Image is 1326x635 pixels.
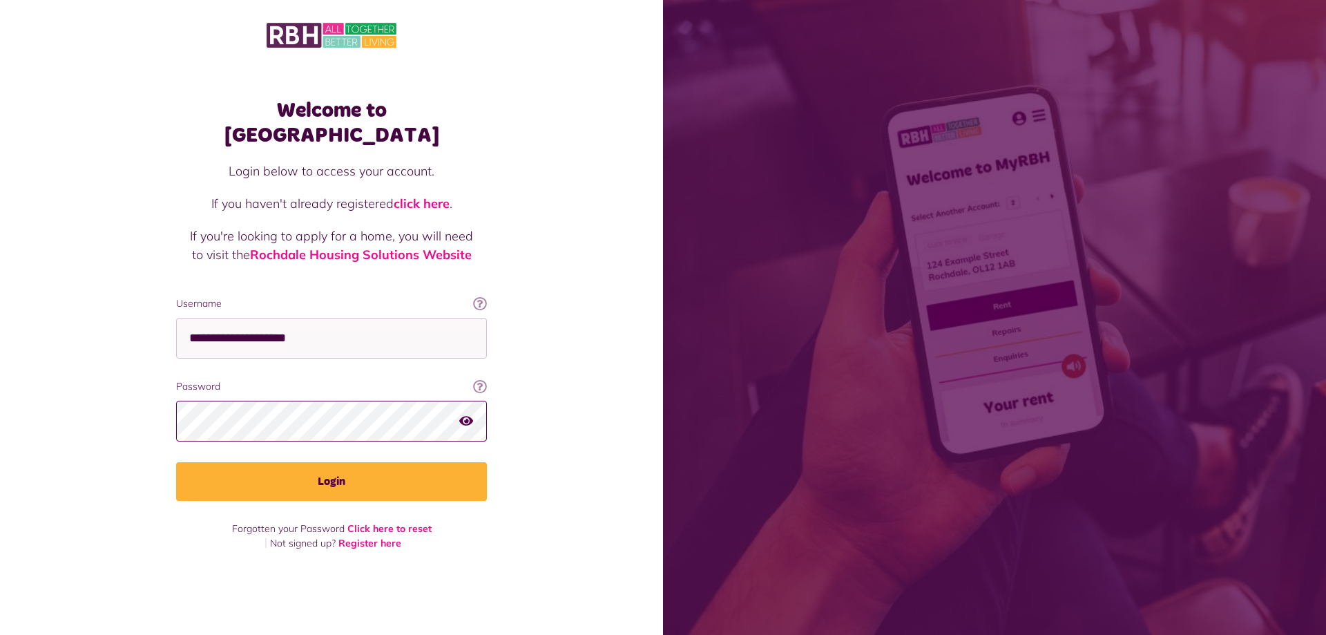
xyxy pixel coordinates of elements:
[190,162,473,180] p: Login below to access your account.
[176,462,487,501] button: Login
[267,21,396,50] img: MyRBH
[338,537,401,549] a: Register here
[347,522,432,535] a: Click here to reset
[270,537,336,549] span: Not signed up?
[190,227,473,264] p: If you're looking to apply for a home, you will need to visit the
[176,379,487,394] label: Password
[176,98,487,148] h1: Welcome to [GEOGRAPHIC_DATA]
[394,196,450,211] a: click here
[190,194,473,213] p: If you haven't already registered .
[176,296,487,311] label: Username
[250,247,472,263] a: Rochdale Housing Solutions Website
[232,522,345,535] span: Forgotten your Password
